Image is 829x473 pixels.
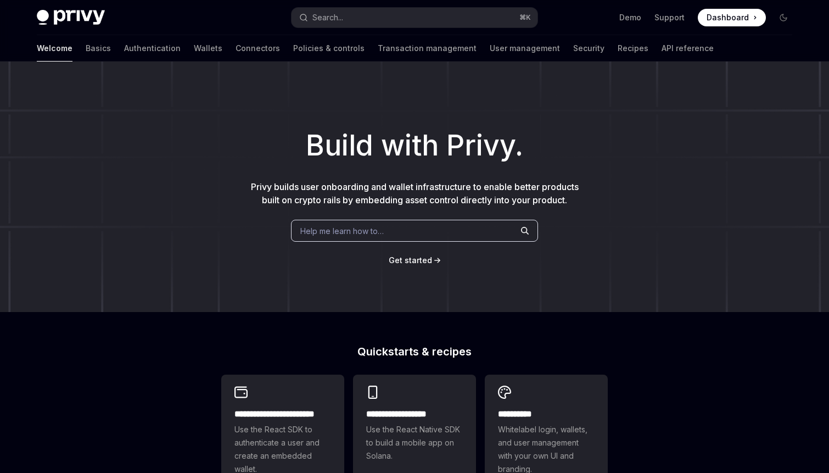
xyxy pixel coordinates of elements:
[312,11,343,24] div: Search...
[124,35,181,62] a: Authentication
[662,35,714,62] a: API reference
[236,35,280,62] a: Connectors
[775,9,792,26] button: Toggle dark mode
[300,225,384,237] span: Help me learn how to…
[698,9,766,26] a: Dashboard
[519,13,531,22] span: ⌘ K
[573,35,604,62] a: Security
[221,346,608,357] h2: Quickstarts & recipes
[251,181,579,205] span: Privy builds user onboarding and wallet infrastructure to enable better products built on crypto ...
[389,255,432,266] a: Get started
[37,35,72,62] a: Welcome
[37,10,105,25] img: dark logo
[86,35,111,62] a: Basics
[378,35,477,62] a: Transaction management
[490,35,560,62] a: User management
[194,35,222,62] a: Wallets
[293,35,365,62] a: Policies & controls
[618,35,648,62] a: Recipes
[18,124,811,167] h1: Build with Privy.
[389,255,432,265] span: Get started
[619,12,641,23] a: Demo
[366,423,463,463] span: Use the React Native SDK to build a mobile app on Solana.
[292,8,537,27] button: Open search
[707,12,749,23] span: Dashboard
[654,12,685,23] a: Support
